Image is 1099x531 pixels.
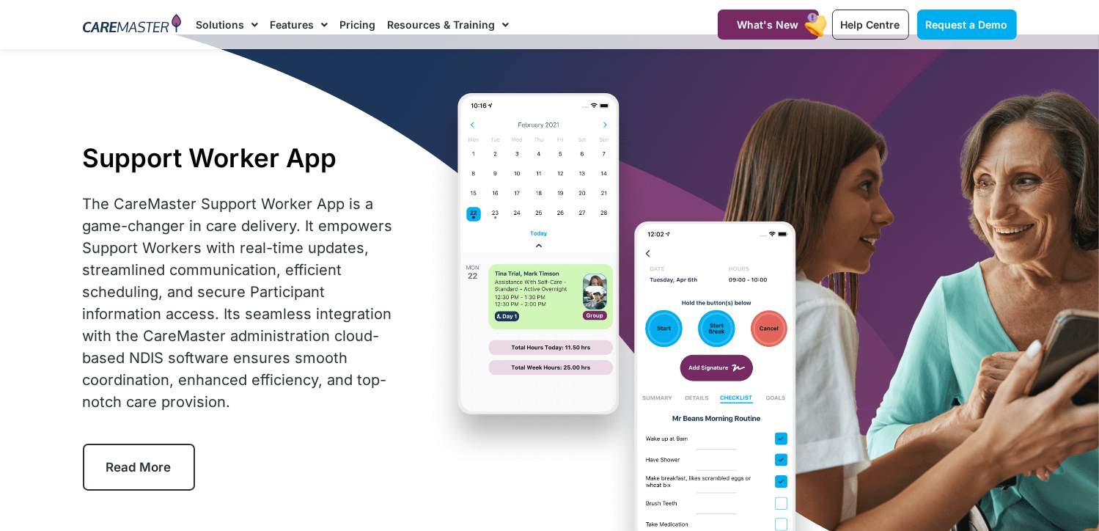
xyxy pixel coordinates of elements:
a: Read More [83,444,195,491]
div: The CareMaster Support Worker App is a game-changer in care delivery. It empowers Support Workers... [83,193,400,413]
a: What's New [718,10,819,40]
span: Read More [106,460,172,475]
img: CareMaster Logo [83,14,182,36]
a: Request a Demo [917,10,1017,40]
span: Request a Demo [926,18,1008,31]
h1: Support Worker App [83,142,400,173]
a: Help Centre [832,10,909,40]
span: What's New [738,18,799,31]
span: Help Centre [841,18,900,31]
